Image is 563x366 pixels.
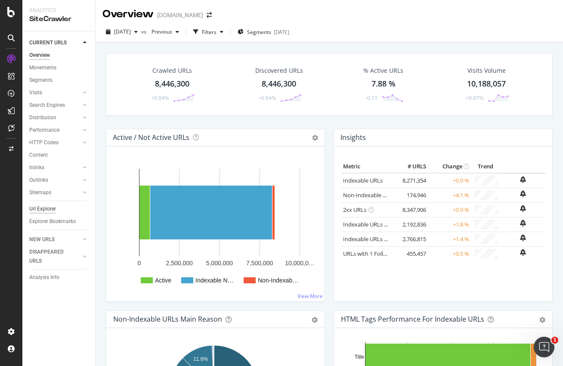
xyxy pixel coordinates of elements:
div: Explorer Bookmarks [29,217,76,226]
div: gear [312,317,318,323]
div: Overview [29,51,50,60]
iframe: Intercom live chat [534,337,554,357]
div: gear [539,317,545,323]
a: Indexable URLs with Bad H1 [343,220,415,228]
div: -0.11 [365,94,377,102]
text: 7,500,000 [246,260,273,267]
div: Non-Indexable URLs Main Reason [113,315,222,323]
a: View More [297,292,323,300]
div: bell-plus [520,234,526,241]
a: Analysis Info [29,273,89,282]
div: Url Explorer [29,205,56,214]
div: Crawled URLs [152,66,192,75]
text: Active [155,277,171,284]
text: Title [355,354,365,360]
th: Change [428,160,471,173]
span: Segments [247,28,271,36]
td: +4.1 % [428,188,471,202]
div: bell-plus [520,220,526,226]
a: Content [29,151,89,160]
td: +0.5 % [428,246,471,261]
div: 8,446,300 [155,78,189,90]
span: 1 [551,337,558,344]
div: Performance [29,126,59,135]
th: Metric [341,160,394,173]
div: SiteCrawler [29,14,88,24]
a: 2xx URLs [343,206,366,214]
div: bell-plus [520,205,526,212]
text: 10,000,0… [285,260,315,267]
div: Movements [29,63,56,72]
a: Indexable URLs [343,177,383,184]
a: Visits [29,88,80,97]
button: [DATE] [102,25,141,39]
td: +0.9 % [428,173,471,188]
text: 5,000,000 [206,260,233,267]
div: Distribution [29,113,56,122]
div: Overview [102,7,154,22]
button: Filters [190,25,227,39]
div: +0.94% [258,94,276,102]
a: Outlinks [29,176,80,185]
div: Sitemaps [29,188,51,197]
div: DISAPPEARED URLS [29,248,73,266]
div: Content [29,151,48,160]
div: Filters [202,28,217,36]
text: 2,500,000 [166,260,193,267]
td: +1.4 % [428,232,471,246]
a: Inlinks [29,163,80,172]
td: +1.8 % [428,217,471,232]
a: Indexable URLs with Bad Description [343,235,437,243]
a: Non-Indexable URLs [343,191,396,199]
h4: Insights [340,132,366,143]
div: CURRENT URLS [29,38,67,47]
div: Analytics [29,7,88,14]
div: +0.47% [466,94,483,102]
a: Segments [29,76,89,85]
div: bell-plus [520,249,526,256]
div: Analysis Info [29,273,59,282]
div: Search Engines [29,101,65,110]
td: 455,457 [394,246,428,261]
a: URLs with 1 Follow Inlink [343,250,406,257]
span: Previous [148,28,172,35]
a: HTTP Codes [29,138,80,147]
div: bell-plus [520,176,526,183]
div: [DATE] [274,28,289,36]
div: 8,446,300 [262,78,296,90]
div: +0.94% [151,94,169,102]
div: HTTP Codes [29,138,59,147]
div: Visits Volume [467,66,506,75]
div: arrow-right-arrow-left [207,12,212,18]
a: Movements [29,63,89,72]
h4: Active / Not Active URLs [113,132,189,143]
div: Segments [29,76,53,85]
div: 10,188,057 [467,78,506,90]
a: Sitemaps [29,188,80,197]
div: Outlinks [29,176,48,185]
text: 11.6% [193,356,208,362]
a: CURRENT URLS [29,38,80,47]
button: Previous [148,25,183,39]
td: 2,766,815 [394,232,428,246]
text: Non-Indexab… [258,277,298,284]
td: 174,946 [394,188,428,202]
th: # URLS [394,160,428,173]
a: Url Explorer [29,205,89,214]
a: DISAPPEARED URLS [29,248,80,266]
th: Trend [471,160,500,173]
text: 0 [138,260,141,267]
div: [DOMAIN_NAME] [157,11,203,19]
td: 2,192,836 [394,217,428,232]
div: Discovered URLs [255,66,303,75]
div: bell-plus [520,190,526,197]
svg: A chart. [113,160,315,295]
td: +0.9 % [428,202,471,217]
text: Indexable N… [195,277,234,284]
div: HTML Tags Performance for Indexable URLs [341,315,484,323]
a: Overview [29,51,89,60]
td: 8,271,354 [394,173,428,188]
i: Options [312,135,318,141]
button: Segments[DATE] [234,25,293,39]
a: Explorer Bookmarks [29,217,89,226]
